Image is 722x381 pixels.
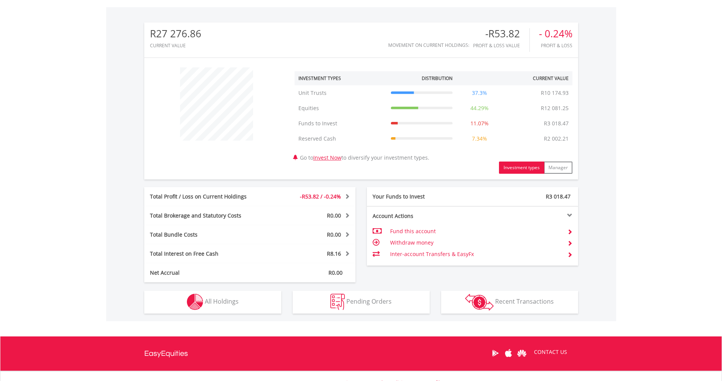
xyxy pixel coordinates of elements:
[295,71,387,85] th: Investment Types
[456,101,503,116] td: 44.29%
[144,269,268,277] div: Net Accrual
[539,43,572,48] div: Profit & Loss
[327,231,341,238] span: R0.00
[390,237,561,248] td: Withdraw money
[144,193,268,200] div: Total Profit / Loss on Current Holdings
[388,43,469,48] div: Movement on Current Holdings:
[456,131,503,146] td: 7.34%
[293,291,430,314] button: Pending Orders
[540,116,572,131] td: R3 018.47
[540,131,572,146] td: R2 002.21
[313,154,341,161] a: Invest Now
[300,193,341,200] span: -R53.82 / -0.24%
[456,85,503,101] td: 37.3%
[144,336,188,371] a: EasyEquities
[205,297,239,306] span: All Holdings
[529,341,572,363] a: CONTACT US
[150,43,201,48] div: CURRENT VALUE
[187,294,203,310] img: holdings-wht.png
[144,231,268,239] div: Total Bundle Costs
[327,250,341,257] span: R8.16
[546,193,571,200] span: R3 018.47
[539,28,572,39] div: - 0.24%
[390,226,561,237] td: Fund this account
[295,116,387,131] td: Funds to Invest
[367,193,473,200] div: Your Funds to Invest
[495,297,554,306] span: Recent Transactions
[289,64,578,174] div: Go to to diversify your investment types.
[515,341,529,365] a: Huawei
[544,162,572,174] button: Manager
[503,71,572,85] th: Current Value
[422,75,453,82] div: Distribution
[327,212,341,219] span: R0.00
[456,116,503,131] td: 11.07%
[150,28,201,39] div: R27 276.86
[537,101,572,116] td: R12 081.25
[489,341,502,365] a: Google Play
[473,28,529,39] div: -R53.82
[473,43,529,48] div: Profit & Loss Value
[144,250,268,258] div: Total Interest on Free Cash
[346,297,392,306] span: Pending Orders
[499,162,544,174] button: Investment types
[330,294,345,310] img: pending_instructions-wht.png
[390,248,561,260] td: Inter-account Transfers & EasyFx
[465,294,494,311] img: transactions-zar-wht.png
[502,341,515,365] a: Apple
[295,131,387,146] td: Reserved Cash
[441,291,578,314] button: Recent Transactions
[537,85,572,101] td: R10 174.93
[295,85,387,101] td: Unit Trusts
[295,101,387,116] td: Equities
[144,291,281,314] button: All Holdings
[144,212,268,219] div: Total Brokerage and Statutory Costs
[328,269,343,276] span: R0.00
[367,212,473,220] div: Account Actions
